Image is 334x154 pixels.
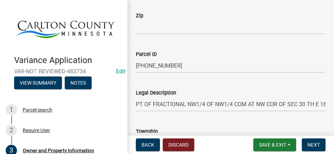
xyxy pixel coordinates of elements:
div: 1 [6,104,17,115]
label: Parcel ID [136,52,157,57]
button: Back [136,138,160,151]
wm-modal-confirm: Summary [14,81,62,86]
label: Township [136,129,158,134]
label: Zip [136,13,143,18]
button: Next [302,138,326,151]
wm-modal-confirm: Edit Application Number [116,68,126,75]
a: Edit [116,68,126,75]
span: VAR-NOT REVIEWED-483734 [14,68,113,75]
img: Carlton County, Minnesota [14,7,116,48]
button: Save & Exit [253,138,296,151]
wm-modal-confirm: Notes [65,81,92,86]
div: Require User [23,128,50,133]
span: Back [142,142,154,148]
button: Discard [163,138,194,151]
h4: Variance Application [14,55,122,65]
button: Notes [65,76,92,89]
span: Save & Exit [259,142,286,148]
label: Legal Description [136,91,176,96]
div: Parcel search [23,107,52,112]
span: Next [307,142,320,148]
div: 2 [6,125,17,136]
div: Owner and Property Information [23,148,94,153]
button: View Summary [14,76,62,89]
